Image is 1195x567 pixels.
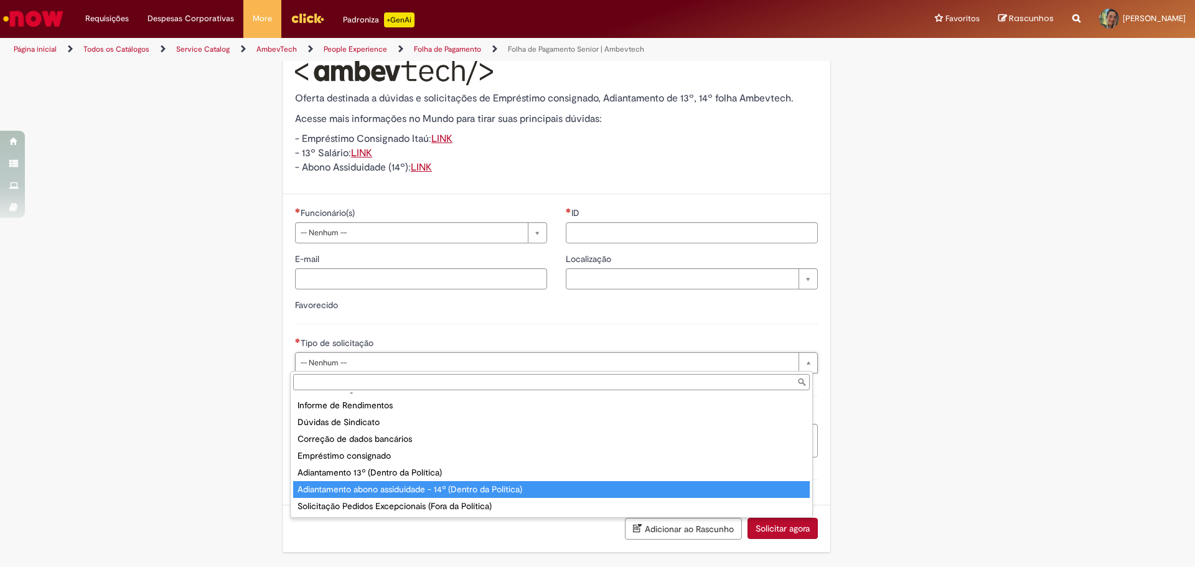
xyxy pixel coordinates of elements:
ul: Tipo de solicitação [291,393,812,517]
div: Informe de Rendimentos [293,397,810,414]
div: Solicitação Pedidos Excepcionais (Fora da Política) [293,498,810,515]
div: Adiantamento abono assiduidade - 14º (Dentro da Política) [293,481,810,498]
div: Dúvidas de Sindicato [293,414,810,431]
div: Correção de dados bancários [293,431,810,448]
div: Empréstimo consignado [293,448,810,464]
div: Adiantamento 13º (Dentro da Política) [293,464,810,481]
